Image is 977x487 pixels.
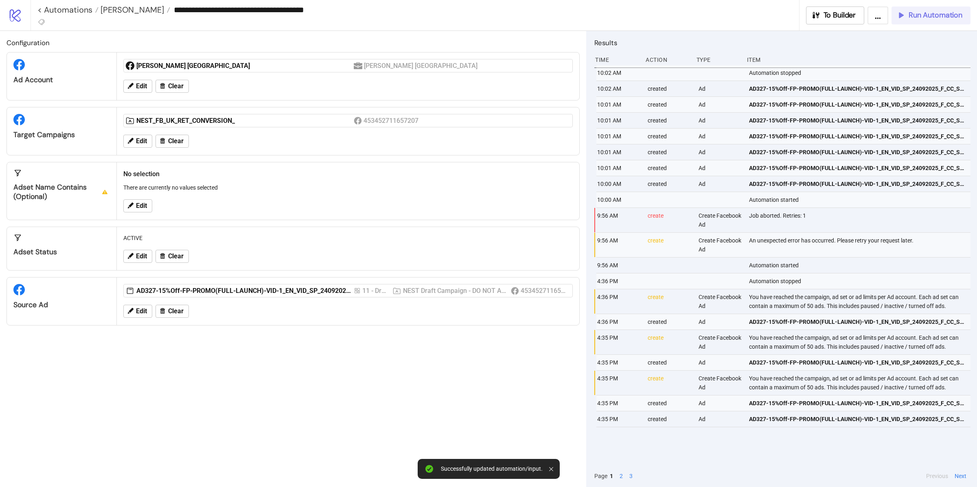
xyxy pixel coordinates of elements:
[698,208,743,232] div: Create Facebook Ad
[647,113,692,128] div: created
[136,308,147,315] span: Edit
[647,81,692,96] div: created
[647,411,692,427] div: created
[748,208,973,232] div: Job aborted. Retries: 1
[909,11,962,20] span: Run Automation
[99,4,164,15] span: [PERSON_NAME]
[627,472,635,480] button: 3
[647,176,692,192] div: created
[749,81,967,96] a: AD327-15%Off-FP-PROMO(FULL-LAUNCH)-VID-1_EN_VID_SP_24092025_F_CC_SC24_USP1_SALE
[596,258,641,273] div: 9:56 AM
[647,97,692,112] div: created
[645,52,690,68] div: Action
[698,289,743,314] div: Create Facebook Ad
[696,52,740,68] div: Type
[749,100,967,109] span: AD327-15%Off-FP-PROMO(FULL-LAUNCH)-VID-1_EN_VID_SP_24092025_F_CC_SC24_USP1_SALE
[99,6,170,14] a: [PERSON_NAME]
[647,208,692,232] div: create
[13,130,110,140] div: Target Campaigns
[748,65,973,81] div: Automation stopped
[698,371,743,395] div: Create Facebook Ad
[749,317,967,326] span: AD327-15%Off-FP-PROMO(FULL-LAUNCH)-VID-1_EN_VID_SP_24092025_F_CC_SC24_USP1_SALE
[136,83,147,90] span: Edit
[749,355,967,370] a: AD327-15%Off-FP-PROMO(FULL-LAUNCH)-VID-1_EN_VID_SP_24092025_F_CC_SC24_USP1_SALE
[698,314,743,330] div: Ad
[748,371,973,395] div: You have reached the campaign, ad set or ad limits per Ad account. Each ad set can contain a maxi...
[168,308,184,315] span: Clear
[749,411,967,427] a: AD327-15%Off-FP-PROMO(FULL-LAUNCH)-VID-1_EN_VID_SP_24092025_F_CC_SC24_USP1_SALE
[594,472,607,480] span: Page
[123,305,152,318] button: Edit
[596,176,641,192] div: 10:00 AM
[749,164,967,173] span: AD327-15%Off-FP-PROMO(FULL-LAUNCH)-VID-1_EN_VID_SP_24092025_F_CC_SC24_USP1_SALE
[748,289,973,314] div: You have reached the campaign, ad set or ad limits per Ad account. Each ad set can contain a maxi...
[698,97,743,112] div: Ad
[37,6,99,14] a: < Automations
[647,395,692,411] div: created
[748,258,973,273] div: Automation started
[952,472,969,480] button: Next
[892,7,970,24] button: Run Automation
[748,330,973,354] div: You have reached the campaign, ad set or ad limits per Ad account. Each ad set can contain a maxi...
[647,371,692,395] div: create
[647,233,692,257] div: create
[647,330,692,354] div: create
[120,230,576,246] div: ACTIVE
[364,61,478,71] div: [PERSON_NAME] [GEOGRAPHIC_DATA]
[594,37,970,48] h2: Results
[596,314,641,330] div: 4:36 PM
[594,52,639,68] div: Time
[13,247,110,257] div: Adset Status
[123,183,573,192] p: There are currently no values selected
[698,176,743,192] div: Ad
[596,129,641,144] div: 10:01 AM
[156,250,189,263] button: Clear
[824,11,856,20] span: To Builder
[647,160,692,176] div: created
[521,286,567,296] div: 453452711657207
[749,358,967,367] span: AD327-15%Off-FP-PROMO(FULL-LAUNCH)-VID-1_EN_VID_SP_24092025_F_CC_SC24_USP1_SALE
[168,83,184,90] span: Clear
[746,52,970,68] div: Item
[123,169,573,179] h2: No selection
[749,116,967,125] span: AD327-15%Off-FP-PROMO(FULL-LAUNCH)-VID-1_EN_VID_SP_24092025_F_CC_SC24_USP1_SALE
[749,144,967,160] a: AD327-15%Off-FP-PROMO(FULL-LAUNCH)-VID-1_EN_VID_SP_24092025_F_CC_SC24_USP1_SALE
[156,80,189,93] button: Clear
[441,465,543,472] div: Successfully updated automation/input.
[596,411,641,427] div: 4:35 PM
[156,135,189,148] button: Clear
[13,75,110,85] div: Ad Account
[698,330,743,354] div: Create Facebook Ad
[749,176,967,192] a: AD327-15%Off-FP-PROMO(FULL-LAUNCH)-VID-1_EN_VID_SP_24092025_F_CC_SC24_USP1_SALE
[647,289,692,314] div: create
[698,395,743,411] div: Ad
[749,113,967,128] a: AD327-15%Off-FP-PROMO(FULL-LAUNCH)-VID-1_EN_VID_SP_24092025_F_CC_SC24_USP1_SALE
[596,160,641,176] div: 10:01 AM
[596,355,641,370] div: 4:35 PM
[647,314,692,330] div: created
[168,138,184,145] span: Clear
[749,399,967,408] span: AD327-15%Off-FP-PROMO(FULL-LAUNCH)-VID-1_EN_VID_SP_24092025_F_CC_SC24_USP1_SALE
[403,286,508,296] div: NEST Draft Campaign - DO NOT ACTIVATE
[136,253,147,260] span: Edit
[596,144,641,160] div: 10:01 AM
[749,314,967,330] a: AD327-15%Off-FP-PROMO(FULL-LAUNCH)-VID-1_EN_VID_SP_24092025_F_CC_SC24_USP1_SALE
[749,148,967,157] span: AD327-15%Off-FP-PROMO(FULL-LAUNCH)-VID-1_EN_VID_SP_24092025_F_CC_SC24_USP1_SALE
[596,395,641,411] div: 4:35 PM
[136,138,147,145] span: Edit
[749,179,967,188] span: AD327-15%Off-FP-PROMO(FULL-LAUNCH)-VID-1_EN_VID_SP_24092025_F_CC_SC24_USP1_SALE
[647,129,692,144] div: created
[647,355,692,370] div: created
[748,192,973,207] div: Automation started
[123,135,152,148] button: Edit
[596,113,641,128] div: 10:01 AM
[362,286,389,296] div: 11 - Drafts
[364,116,420,126] div: 453452711657207
[596,81,641,96] div: 10:02 AM
[596,330,641,354] div: 4:35 PM
[698,160,743,176] div: Ad
[749,160,967,176] a: AD327-15%Off-FP-PROMO(FULL-LAUNCH)-VID-1_EN_VID_SP_24092025_F_CC_SC24_USP1_SALE
[596,192,641,207] div: 10:00 AM
[647,144,692,160] div: created
[749,395,967,411] a: AD327-15%Off-FP-PROMO(FULL-LAUNCH)-VID-1_EN_VID_SP_24092025_F_CC_SC24_USP1_SALE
